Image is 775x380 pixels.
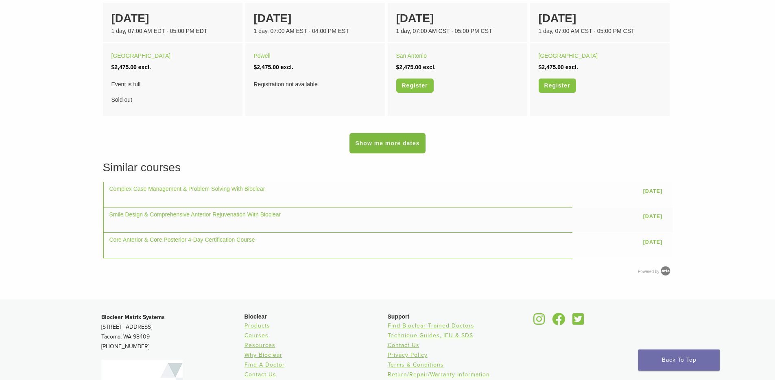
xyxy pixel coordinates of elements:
[639,210,667,223] a: [DATE]
[388,322,474,329] a: Find Bioclear Trained Doctors
[639,236,667,248] a: [DATE]
[570,318,587,326] a: Bioclear
[639,185,667,197] a: [DATE]
[349,133,425,153] a: Show me more dates
[254,10,376,27] div: [DATE]
[111,27,234,35] div: 1 day, 07:00 AM EDT - 05:00 PM EDT
[423,64,436,70] span: excl.
[254,64,279,70] span: $2,475.00
[254,79,376,90] div: Registration not available
[539,79,576,93] a: Register
[245,361,285,368] a: Find A Doctor
[638,349,720,371] a: Back To Top
[388,371,490,378] a: Return/Repair/Warranty Information
[388,361,444,368] a: Terms & Conditions
[109,236,255,243] a: Core Anterior & Core Posterior 4-Day Certification Course
[550,318,568,326] a: Bioclear
[539,64,564,70] span: $2,475.00
[388,342,419,349] a: Contact Us
[138,64,151,70] span: excl.
[396,64,421,70] span: $2,475.00
[531,318,548,326] a: Bioclear
[111,79,234,105] div: Sold out
[388,332,473,339] a: Technique Guides, IFU & SDS
[539,27,661,35] div: 1 day, 07:00 AM CST - 05:00 PM CST
[245,332,269,339] a: Courses
[396,52,427,59] a: San Antonio
[638,269,672,274] a: Powered by
[109,211,281,218] a: Smile Design & Comprehensive Anterior Rejuvenation With Bioclear
[103,159,672,176] h3: Similar courses
[254,27,376,35] div: 1 day, 07:00 AM EST - 04:00 PM EST
[111,52,171,59] a: [GEOGRAPHIC_DATA]
[111,79,234,90] span: Event is full
[281,64,293,70] span: excl.
[565,64,578,70] span: excl.
[111,10,234,27] div: [DATE]
[245,342,275,349] a: Resources
[245,371,276,378] a: Contact Us
[388,313,410,320] span: Support
[254,52,271,59] a: Powell
[245,322,270,329] a: Products
[101,312,245,352] p: [STREET_ADDRESS] Tacoma, WA 98409 [PHONE_NUMBER]
[388,352,428,358] a: Privacy Policy
[539,52,598,59] a: [GEOGRAPHIC_DATA]
[539,10,661,27] div: [DATE]
[396,10,519,27] div: [DATE]
[109,186,265,192] a: Complex Case Management & Problem Solving With Bioclear
[396,79,434,93] a: Register
[245,313,267,320] span: Bioclear
[101,314,165,321] strong: Bioclear Matrix Systems
[111,64,137,70] span: $2,475.00
[396,27,519,35] div: 1 day, 07:00 AM CST - 05:00 PM CST
[659,265,672,277] img: Arlo training & Event Software
[245,352,282,358] a: Why Bioclear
